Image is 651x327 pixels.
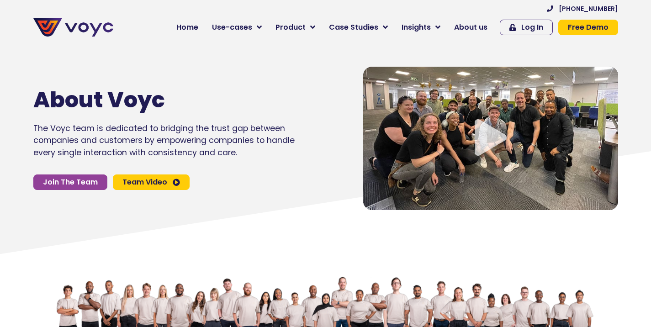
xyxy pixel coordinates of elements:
[329,22,378,33] span: Case Studies
[558,20,618,35] a: Free Demo
[33,174,107,190] a: Join The Team
[169,18,205,37] a: Home
[212,22,252,33] span: Use-cases
[559,5,618,12] span: [PHONE_NUMBER]
[402,22,431,33] span: Insights
[205,18,269,37] a: Use-cases
[472,119,509,157] div: Video play button
[33,87,267,113] h1: About Voyc
[500,20,553,35] a: Log In
[568,24,609,31] span: Free Demo
[547,5,618,12] a: [PHONE_NUMBER]
[447,18,494,37] a: About us
[33,18,113,37] img: voyc-full-logo
[275,22,306,33] span: Product
[269,18,322,37] a: Product
[113,174,190,190] a: Team Video
[322,18,395,37] a: Case Studies
[454,22,487,33] span: About us
[122,179,167,186] span: Team Video
[395,18,447,37] a: Insights
[33,122,295,158] p: The Voyc team is dedicated to bridging the trust gap between companies and customers by empowerin...
[176,22,198,33] span: Home
[521,24,543,31] span: Log In
[43,179,98,186] span: Join The Team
